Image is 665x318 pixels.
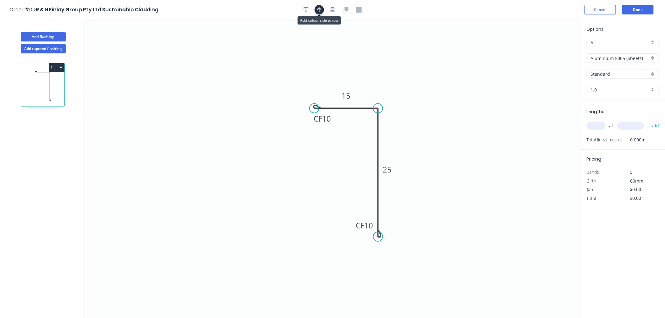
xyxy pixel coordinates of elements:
div: Add colour side arrow [298,16,341,25]
button: add [648,120,662,131]
span: 5 [630,169,633,175]
span: Order #0 > [9,6,36,13]
tspan: 10 [365,220,373,231]
input: Material [591,55,650,62]
button: Add flashing [21,32,66,41]
span: Options [587,26,604,32]
button: Cancel [585,5,616,14]
span: Pricing [587,156,602,162]
input: Price level [591,39,650,46]
tspan: CF [356,220,365,231]
button: Done [622,5,654,14]
button: Add tapered flashing [21,44,66,53]
span: $/m [587,187,595,193]
span: Girth [587,178,596,184]
span: 0.000m [623,135,646,144]
span: 60mm [630,178,644,184]
span: at [609,121,613,130]
span: R & N Finlay Group Pty Ltd Sustainable Cladding... [36,6,162,13]
span: Total lineal metres [587,135,623,144]
tspan: 10 [322,113,331,124]
svg: 0 [85,19,580,318]
tspan: CF [314,113,322,124]
span: Total [587,195,596,201]
tspan: 15 [342,91,350,101]
input: Thickness [591,86,650,93]
button: 1 [49,63,64,72]
span: Bends [587,169,599,175]
input: Colour [591,71,650,77]
tspan: 25 [383,164,392,175]
span: Lengths [587,108,605,115]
